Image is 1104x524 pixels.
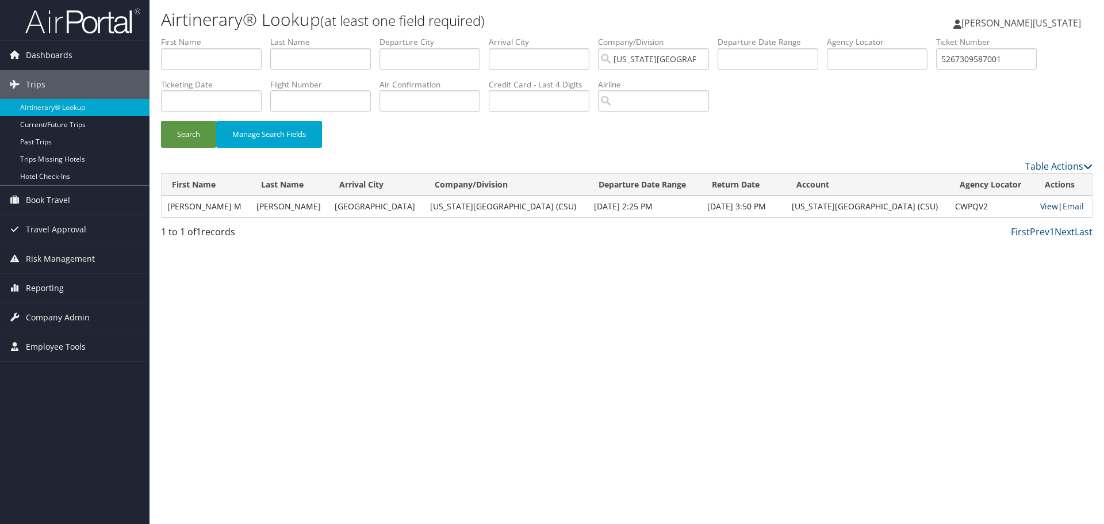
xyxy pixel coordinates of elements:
th: Actions [1034,174,1092,196]
td: [DATE] 2:25 PM [588,196,701,217]
span: Employee Tools [26,332,86,361]
label: Company/Division [598,36,718,48]
label: Airline [598,79,718,90]
img: airportal-logo.png [25,7,140,35]
span: Company Admin [26,303,90,332]
th: Agency Locator: activate to sort column ascending [949,174,1034,196]
th: Last Name: activate to sort column ascending [251,174,329,196]
th: Company/Division [424,174,588,196]
td: [PERSON_NAME] M [162,196,251,217]
span: Trips [26,70,45,99]
td: [DATE] 3:50 PM [701,196,786,217]
td: CWPQV2 [949,196,1034,217]
a: Prev [1030,225,1049,238]
a: [PERSON_NAME][US_STATE] [953,6,1092,40]
label: Flight Number [270,79,379,90]
a: Email [1063,201,1084,212]
label: Ticket Number [936,36,1045,48]
a: Last [1075,225,1092,238]
span: 1 [196,225,201,238]
label: Arrival City [489,36,598,48]
th: Arrival City: activate to sort column ascending [329,174,424,196]
a: View [1040,201,1058,212]
td: [PERSON_NAME] [251,196,329,217]
a: 1 [1049,225,1055,238]
span: Risk Management [26,244,95,273]
span: Travel Approval [26,215,86,244]
label: Departure City [379,36,489,48]
label: Ticketing Date [161,79,270,90]
label: Credit Card - Last 4 Digits [489,79,598,90]
th: Departure Date Range: activate to sort column ascending [588,174,701,196]
th: First Name: activate to sort column ascending [162,174,251,196]
td: [GEOGRAPHIC_DATA] [329,196,424,217]
a: First [1011,225,1030,238]
label: Last Name [270,36,379,48]
a: Next [1055,225,1075,238]
a: Table Actions [1025,160,1092,173]
div: 1 to 1 of records [161,225,381,244]
label: Air Confirmation [379,79,489,90]
th: Return Date: activate to sort column ascending [701,174,786,196]
span: Book Travel [26,186,70,215]
th: Account: activate to sort column ascending [786,174,949,196]
span: [PERSON_NAME][US_STATE] [961,17,1081,29]
button: Manage Search Fields [216,121,322,148]
td: [US_STATE][GEOGRAPHIC_DATA] (CSU) [424,196,588,217]
span: Dashboards [26,41,72,70]
label: Agency Locator [827,36,936,48]
span: Reporting [26,274,64,303]
small: (at least one field required) [320,11,485,30]
h1: Airtinerary® Lookup [161,7,782,32]
label: First Name [161,36,270,48]
td: [US_STATE][GEOGRAPHIC_DATA] (CSU) [786,196,949,217]
button: Search [161,121,216,148]
td: | [1034,196,1092,217]
label: Departure Date Range [718,36,827,48]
